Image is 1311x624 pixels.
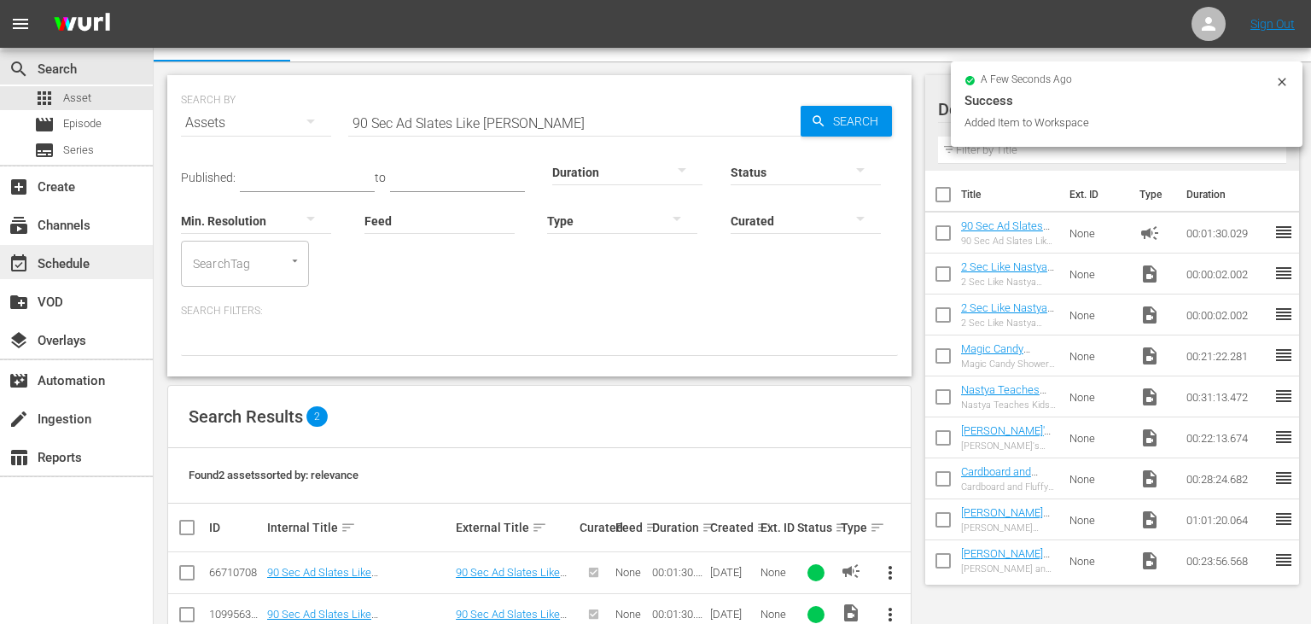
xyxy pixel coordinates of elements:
[9,59,29,79] span: Search
[961,424,1051,475] a: [PERSON_NAME]'s Funny Stories with the Magic Fish for Kids
[1273,304,1294,324] span: reorder
[615,608,641,621] span: None
[961,506,1050,557] a: [PERSON_NAME] Birthday Celebration Adventure
[615,517,647,538] div: Feed
[841,603,861,623] span: Video
[1139,551,1160,571] span: Video
[181,171,236,184] span: Published:
[267,566,378,592] a: 90 Sec Ad Slates Like [PERSON_NAME]
[961,171,1059,219] th: Title
[1063,499,1133,540] td: None
[41,4,123,44] img: ans4CAIJ8jUAAAAAAAAAAAAAAAAAAAAAAAAgQb4GAAAAAAAAAAAAAAAAAAAAAAAAJMjXAAAAAAAAAAAAAAAAAAAAAAAAgAT5G...
[961,547,1055,586] a: [PERSON_NAME] and Funny Escape Adventures for Kids
[287,253,303,269] button: Open
[9,292,29,312] span: VOD
[1139,510,1160,530] span: Video
[1129,171,1176,219] th: Type
[306,406,328,427] span: 2
[1139,264,1160,284] span: Video
[961,522,1056,534] div: [PERSON_NAME] Birthday Celebration Adventure
[1180,335,1273,376] td: 00:21:22.281
[1063,295,1133,335] td: None
[961,260,1054,286] a: 2 Sec Like Nastya Bumper 02
[961,277,1056,288] div: 2 Sec Like Nastya Bumper 02
[181,304,898,318] p: Search Filters:
[456,517,574,538] div: External Title
[961,465,1049,529] a: Cardboard and Fluffy School Adventure for Kids with [PERSON_NAME]
[1180,254,1273,295] td: 00:00:02.002
[938,85,1272,133] div: Default Workspace
[9,370,29,391] span: Automation
[1273,345,1294,365] span: reorder
[9,409,29,429] span: Ingestion
[1063,458,1133,499] td: None
[841,561,861,581] span: AD
[9,330,29,351] span: Overlays
[1063,540,1133,581] td: None
[209,608,262,621] div: 109956356
[1063,335,1133,376] td: None
[961,359,1056,370] div: Magic Candy Shower Adventure with [PERSON_NAME] and Friends
[1273,468,1294,488] span: reorder
[1273,427,1294,447] span: reorder
[1273,550,1294,570] span: reorder
[961,399,1056,411] div: Nastya Teaches Kids How to Do School the Right Way
[1180,499,1273,540] td: 01:01:20.064
[9,177,29,197] span: Create
[760,521,792,534] div: Ext. ID
[961,563,1056,574] div: [PERSON_NAME] and Funny Escape Adventures for Kids
[1273,263,1294,283] span: reorder
[9,215,29,236] span: Channels
[615,566,641,579] span: None
[801,106,892,137] button: Search
[760,566,792,579] div: None
[1180,295,1273,335] td: 00:00:02.002
[756,520,772,535] span: sort
[1273,386,1294,406] span: reorder
[10,14,31,34] span: menu
[835,520,850,535] span: sort
[1063,213,1133,254] td: None
[34,88,55,108] span: Asset
[961,440,1056,452] div: [PERSON_NAME]'s Funny Stories with the Magic Fish for Kids
[580,521,611,534] div: Curated
[797,517,836,538] div: Status
[1250,17,1295,31] a: Sign Out
[1059,171,1129,219] th: Ext. ID
[710,517,756,538] div: Created
[710,608,756,621] div: [DATE]
[826,106,892,137] span: Search
[760,608,792,621] div: None
[961,342,1049,406] a: Magic Candy Shower Adventure with [PERSON_NAME] and Friends
[1063,417,1133,458] td: None
[964,90,1289,111] div: Success
[209,521,262,534] div: ID
[189,469,358,481] span: Found 2 assets sorted by: relevance
[9,447,29,468] span: Reports
[841,517,865,538] div: Type
[652,517,705,538] div: Duration
[1180,417,1273,458] td: 00:22:13.674
[645,520,661,535] span: sort
[456,566,567,592] a: 90 Sec Ad Slates Like [PERSON_NAME]
[34,140,55,160] span: subtitles
[189,406,303,427] span: Search Results
[1139,428,1160,448] span: Video
[209,566,262,579] div: 66710708
[63,115,102,132] span: Episode
[981,73,1072,87] span: a few seconds ago
[652,566,705,579] div: 00:01:30.029
[1273,509,1294,529] span: reorder
[1063,376,1133,417] td: None
[652,608,705,621] div: 00:01:30.029
[961,301,1054,327] a: 2 Sec Like Nastya Bumper 01
[1139,305,1160,325] span: Video
[1063,254,1133,295] td: None
[9,254,29,274] span: Schedule
[1273,222,1294,242] span: reorder
[34,114,55,135] span: Episode
[961,481,1056,493] div: Cardboard and Fluffy School Adventure for Kids with [PERSON_NAME]
[1139,469,1160,489] span: Video
[341,520,356,535] span: sort
[961,383,1046,434] a: Nastya Teaches Kids How to Do School the Right Way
